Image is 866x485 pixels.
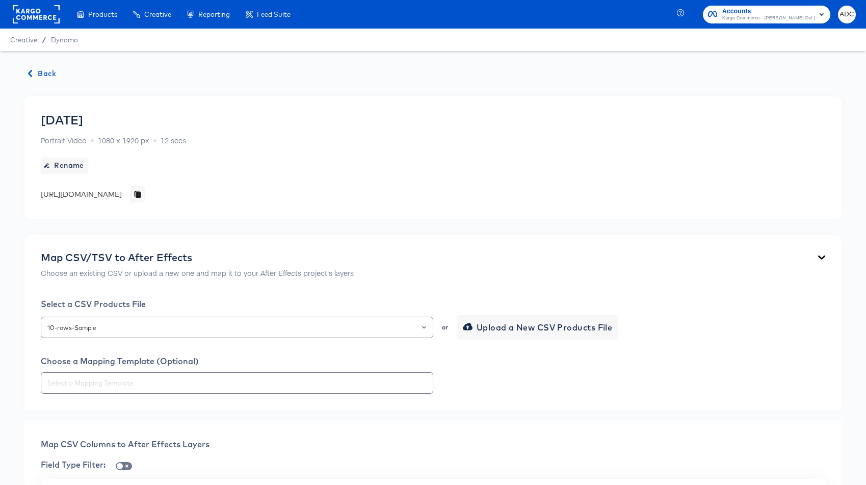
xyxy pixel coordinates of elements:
[838,6,856,23] button: ADC
[45,159,84,172] span: Rename
[24,67,60,80] button: Back
[842,9,852,20] span: ADC
[41,251,354,264] div: Map CSV/TSV to After Effects
[88,10,117,18] span: Products
[144,10,171,18] span: Creative
[722,6,815,17] span: Accounts
[722,14,815,22] span: Kargo Commerce - [PERSON_NAME] Del [PERSON_NAME]
[41,299,825,309] div: Select a CSV Products File
[465,320,613,335] span: Upload a New CSV Products File
[457,315,619,340] button: Upload a New CSV Products File
[29,67,56,80] span: Back
[10,36,37,44] span: Creative
[703,6,830,23] button: AccountsKargo Commerce - [PERSON_NAME] Del [PERSON_NAME]
[45,322,429,334] input: Select a Products File
[41,460,106,470] span: Field Type Filter:
[41,268,354,278] p: Choose an existing CSV or upload a new one and map it to your After Effects project's layers
[257,10,291,18] span: Feed Suite
[161,135,186,145] span: 12 secs
[41,356,825,366] div: Choose a Mapping Template (Optional)
[441,324,449,330] div: or
[422,320,426,335] button: Open
[41,135,87,145] span: Portrait Video
[41,439,209,449] span: Map CSV Columns to After Effects Layers
[41,189,122,199] div: [URL][DOMAIN_NAME]
[198,10,230,18] span: Reporting
[98,135,149,145] span: 1080 x 1920 px
[45,377,429,389] input: Select a Mapping Template
[41,158,88,174] button: Rename
[51,36,78,44] a: Dynamo
[41,113,83,127] div: [DATE]
[37,36,51,44] span: /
